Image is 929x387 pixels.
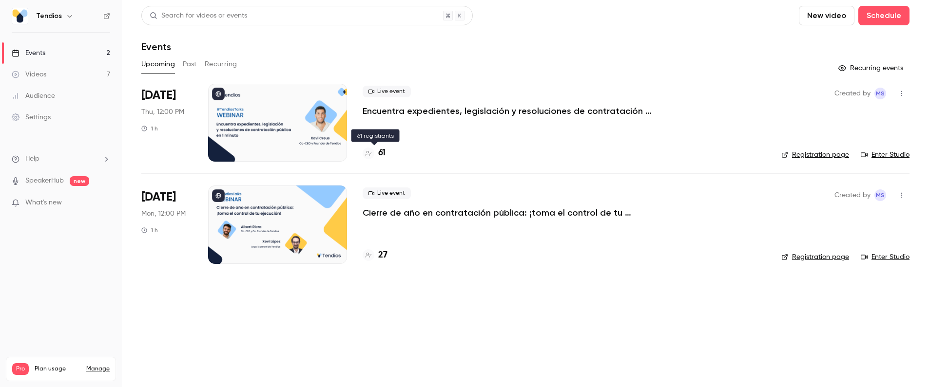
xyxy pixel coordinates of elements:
[35,365,80,373] span: Plan usage
[25,154,39,164] span: Help
[141,107,184,117] span: Thu, 12:00 PM
[141,84,193,162] div: Oct 9 Thu, 12:00 PM (Europe/Madrid)
[86,365,110,373] a: Manage
[874,189,886,201] span: Maria Serra
[25,198,62,208] span: What's new
[141,41,171,53] h1: Events
[205,56,237,72] button: Recurring
[141,56,175,72] button: Upcoming
[781,252,849,262] a: Registration page
[36,11,62,21] h6: Tendios
[70,176,89,186] span: new
[141,125,158,132] div: 1 h
[874,88,886,99] span: Maria Serra
[834,189,871,201] span: Created by
[363,207,655,219] a: Cierre de año en contratación pública: ¡toma el control de tu ejecución!
[150,11,247,21] div: Search for videos or events
[25,176,64,186] a: SpeakerHub
[12,48,45,58] div: Events
[12,112,51,122] div: Settings
[363,187,411,199] span: Live event
[363,86,411,97] span: Live event
[781,150,849,160] a: Registration page
[141,88,176,103] span: [DATE]
[12,8,28,24] img: Tendios
[799,6,854,25] button: New video
[363,147,386,160] a: 61
[876,189,885,201] span: MS
[12,91,55,101] div: Audience
[876,88,885,99] span: MS
[858,6,910,25] button: Schedule
[363,105,655,117] a: Encuentra expedientes, legislación y resoluciones de contratación pública en 1 minuto
[141,189,176,205] span: [DATE]
[378,249,387,262] h4: 27
[141,226,158,234] div: 1 h
[861,150,910,160] a: Enter Studio
[141,185,193,263] div: Oct 20 Mon, 12:00 PM (Europe/Madrid)
[363,249,387,262] a: 27
[12,363,29,375] span: Pro
[98,199,110,207] iframe: Noticeable Trigger
[12,70,46,79] div: Videos
[12,154,110,164] li: help-dropdown-opener
[378,147,386,160] h4: 61
[861,252,910,262] a: Enter Studio
[141,209,186,219] span: Mon, 12:00 PM
[183,56,197,72] button: Past
[834,88,871,99] span: Created by
[834,60,910,76] button: Recurring events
